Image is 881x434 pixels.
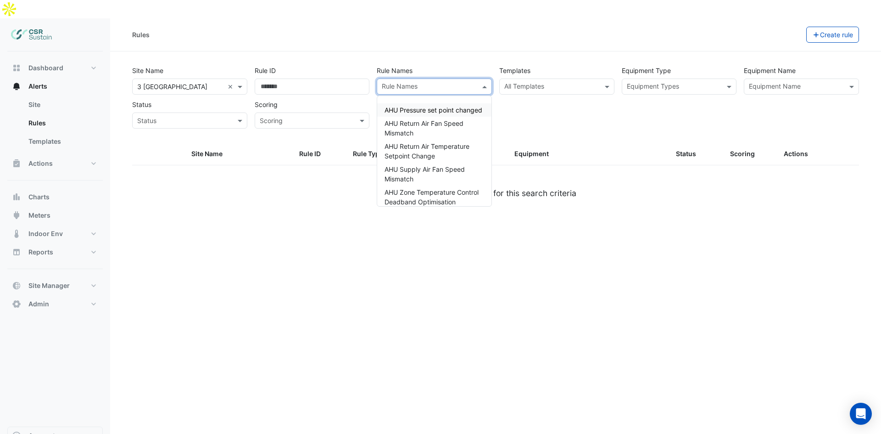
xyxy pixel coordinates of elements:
div: Equipment Types [625,81,679,93]
span: Meters [28,211,50,220]
span: Alerts [28,82,47,91]
div: Rule ID [299,149,342,159]
label: Equipment Type [622,62,671,79]
div: Rules [132,30,150,39]
app-icon: Reports [12,248,21,257]
div: Scoring [730,149,773,159]
span: Admin [28,299,49,309]
span: AHU Return Air Temperature Setpoint Change [385,142,469,160]
label: Rule Names [377,62,413,79]
button: Reports [7,243,103,261]
span: Clear [228,82,235,91]
div: Rule Type [353,149,396,159]
app-icon: Admin [12,299,21,309]
div: Actions [784,149,853,159]
app-icon: Actions [12,159,21,168]
div: Alerts [7,96,103,154]
app-icon: Alerts [12,82,21,91]
div: Site Name [191,149,288,159]
button: Meters [7,206,103,225]
button: Create rule [806,27,859,43]
button: Dashboard [7,59,103,77]
div: Open Intercom Messenger [850,403,872,425]
label: Rule ID [255,62,276,79]
span: Reports [28,248,53,257]
app-icon: Dashboard [12,63,21,73]
div: All Templates [503,81,544,93]
button: Admin [7,295,103,313]
button: Actions [7,154,103,173]
span: Site Manager [28,281,70,290]
a: Templates [21,132,103,151]
label: Equipment Name [744,62,796,79]
span: Dashboard [28,63,63,73]
span: Charts [28,192,50,202]
span: Indoor Env [28,229,63,238]
label: Site Name [132,62,163,79]
ng-dropdown-panel: Options list [377,96,492,207]
button: Charts [7,188,103,206]
button: Indoor Env [7,225,103,243]
button: Alerts [7,77,103,96]
span: AHU Return Air Fan Speed Mismatch [385,119,463,137]
app-icon: Meters [12,211,21,220]
span: Actions [28,159,53,168]
div: No rules were found for this search criteria [132,187,859,199]
a: Rules [21,114,103,132]
div: Equipment Name [747,81,801,93]
app-icon: Indoor Env [12,229,21,238]
a: Site [21,96,103,114]
label: Templates [499,62,530,79]
span: AHU Supply Air Fan Speed Mismatch [385,165,465,183]
div: Rule Names [380,81,418,93]
button: Site Manager [7,276,103,295]
span: AHU Zone Temperature Control Deadband Optimisation [385,188,479,206]
app-icon: Charts [12,192,21,202]
div: Status [676,149,719,159]
div: Equipment [514,149,665,159]
label: Scoring [255,96,278,113]
app-icon: Site Manager [12,281,21,290]
img: Company Logo [11,26,52,44]
label: Status [132,96,151,113]
span: AHU Pressure set point changed [385,106,482,114]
